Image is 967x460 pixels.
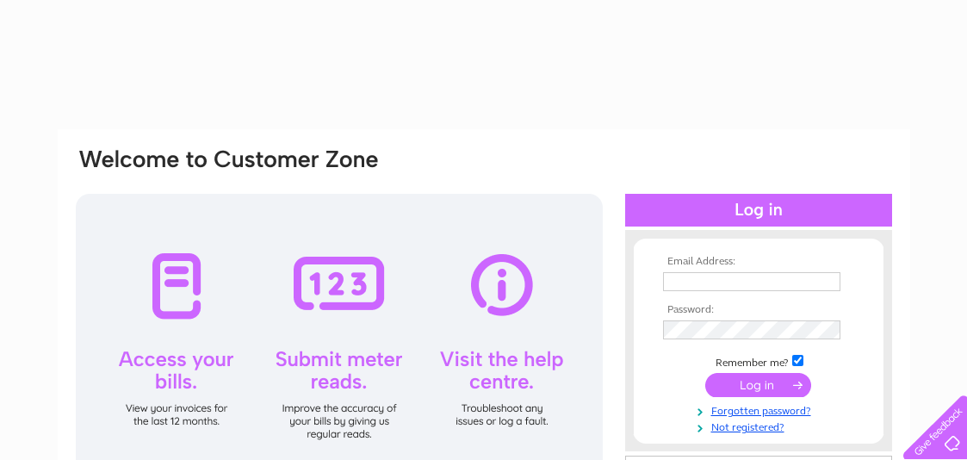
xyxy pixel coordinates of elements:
th: Password: [659,304,859,316]
th: Email Address: [659,256,859,268]
input: Submit [705,373,811,397]
a: Not registered? [663,418,859,434]
a: Forgotten password? [663,401,859,418]
td: Remember me? [659,352,859,370]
